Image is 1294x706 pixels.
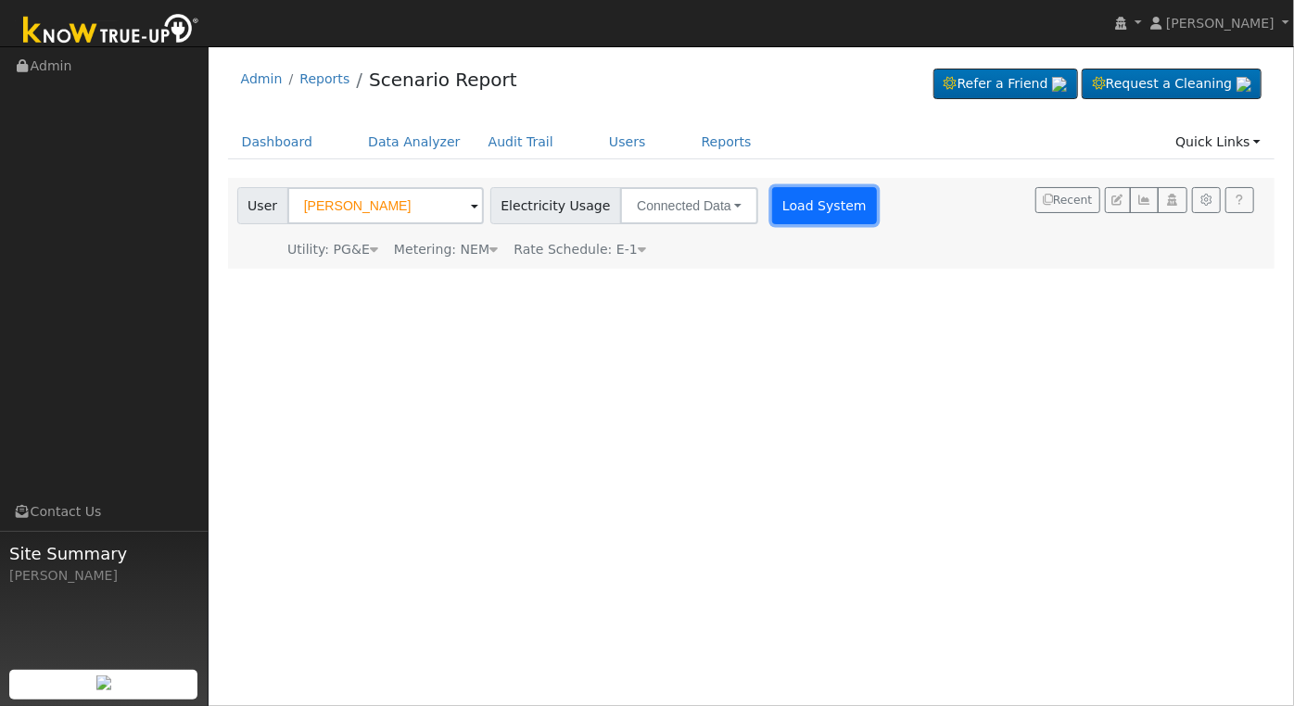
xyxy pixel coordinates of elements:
button: Edit User [1105,187,1131,213]
button: Login As [1158,187,1186,213]
input: Select a User [287,187,484,224]
button: Settings [1192,187,1221,213]
img: retrieve [1237,77,1251,92]
a: Audit Trail [475,125,567,159]
a: Admin [241,71,283,86]
button: Multi-Series Graph [1130,187,1159,213]
a: Scenario Report [369,69,517,91]
button: Connected Data [620,187,758,224]
a: Request a Cleaning [1082,69,1262,100]
div: [PERSON_NAME] [9,566,198,586]
span: Site Summary [9,541,198,566]
a: Quick Links [1161,125,1275,159]
a: Dashboard [228,125,327,159]
img: retrieve [1052,77,1067,92]
span: Electricity Usage [490,187,621,224]
img: retrieve [96,675,111,690]
span: User [237,187,288,224]
button: Load System [772,187,878,224]
span: [PERSON_NAME] [1166,16,1275,31]
div: Utility: PG&E [287,240,378,259]
div: Metering: NEM [394,240,498,259]
span: Alias: E1 [514,242,646,257]
a: Reports [688,125,766,159]
a: Reports [299,71,349,86]
img: Know True-Up [14,10,209,52]
button: Recent [1035,187,1100,213]
a: Help Link [1225,187,1254,213]
a: Data Analyzer [354,125,475,159]
a: Users [595,125,660,159]
a: Refer a Friend [933,69,1078,100]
